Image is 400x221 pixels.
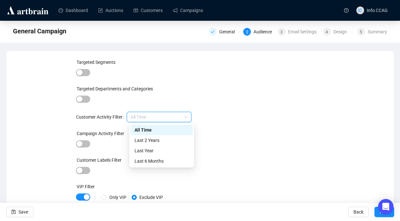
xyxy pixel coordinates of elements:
[278,28,319,36] div: 3Email Settings
[134,2,163,19] a: Customers
[18,203,28,221] span: Save
[13,26,66,36] span: General Campaign
[77,86,153,91] label: Targeted Departments and Categories
[131,112,188,122] span: All Time
[77,157,122,163] label: Customer Labels Filter
[344,8,349,13] span: question-circle
[77,131,124,136] label: Campaign Activity Filter
[98,2,123,19] a: Auctions
[358,7,362,14] span: IC
[360,30,362,34] span: 5
[131,156,193,166] div: Last 6 Months
[135,126,189,134] div: All Time
[219,28,239,36] div: General
[243,28,274,36] div: 2Audience
[211,30,215,34] span: check
[280,30,283,34] span: 3
[135,137,189,144] div: Last 2 Years
[357,28,387,36] div: 5Summary
[76,112,127,122] label: Customer Activity Filter
[107,194,129,201] span: Only VIP
[137,194,166,201] span: Exclude VIP
[11,210,16,214] span: save
[374,207,394,217] button: Next
[131,125,193,135] div: All Time
[131,135,193,145] div: Last 2 Years
[367,8,388,13] span: Info CCAG
[246,30,248,34] span: 2
[333,28,351,36] div: Design
[77,184,95,189] label: VIP Filter
[254,28,276,36] div: Audience
[173,2,203,19] a: Campaigns
[378,199,394,215] div: Open Intercom Messenger
[6,207,33,217] button: Save
[288,28,320,36] div: Email Settings
[135,157,189,165] div: Last 6 Months
[77,60,115,65] label: Targeted Segments
[131,145,193,156] div: Last Year
[209,28,239,36] div: General
[348,207,369,217] button: Back
[326,30,328,34] span: 4
[6,5,49,16] img: logo
[94,195,95,200] div: |
[135,147,189,154] div: Last Year
[323,28,353,36] div: 4Design
[353,203,363,221] span: Back
[368,28,387,36] div: Summary
[59,2,88,19] a: Dashboard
